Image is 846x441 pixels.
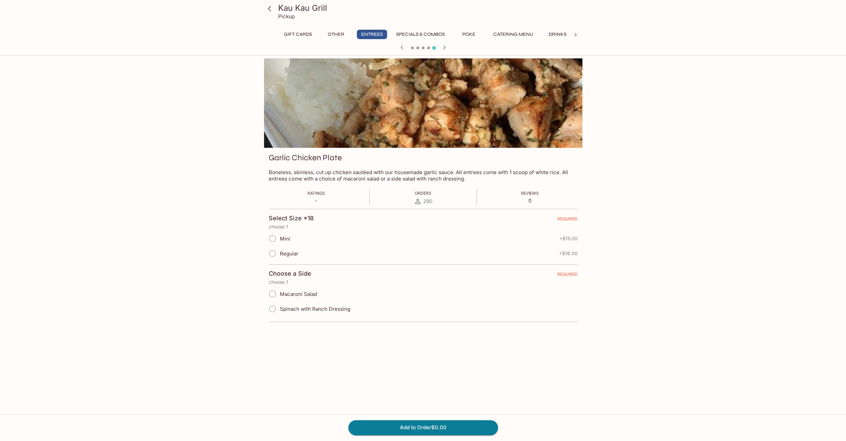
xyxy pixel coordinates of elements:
button: Gift Cards [280,30,316,39]
h3: Garlic Chicken Plate [269,153,342,163]
span: Macaroni Salad [280,291,317,297]
p: choose 1 [269,224,578,229]
button: Poke [454,30,484,39]
div: Garlic Chicken Plate [264,58,582,148]
p: Pickup [278,13,295,20]
button: Other [321,30,351,39]
p: - [308,197,325,204]
span: REQUIRED [557,272,578,279]
button: Specials & Combos [392,30,448,39]
h4: Choose a Side [269,270,311,277]
h4: Select Size *18 [269,215,314,222]
span: + $18.00 [559,251,578,256]
span: Mini [280,236,290,242]
span: Regular [280,250,298,257]
span: Ratings [308,191,325,196]
button: Entrees [357,30,387,39]
span: Spinach with Ranch Dressing [280,306,350,312]
p: 0 [521,197,539,204]
h3: Kau Kau Grill [278,3,580,13]
button: Drinks [543,30,573,39]
span: Reviews [521,191,539,196]
span: + $15.00 [559,236,578,241]
span: 290 [423,198,432,204]
span: REQUIRED [557,216,578,224]
button: Catering Menu [490,30,537,39]
p: choose 1 [269,279,578,285]
p: Boneless, skinless, cut up chicken sautéed with our housemade garlic sauce. All entrees come with... [269,169,578,182]
button: Add to Order$0.00 [348,420,498,435]
span: Orders [415,191,431,196]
